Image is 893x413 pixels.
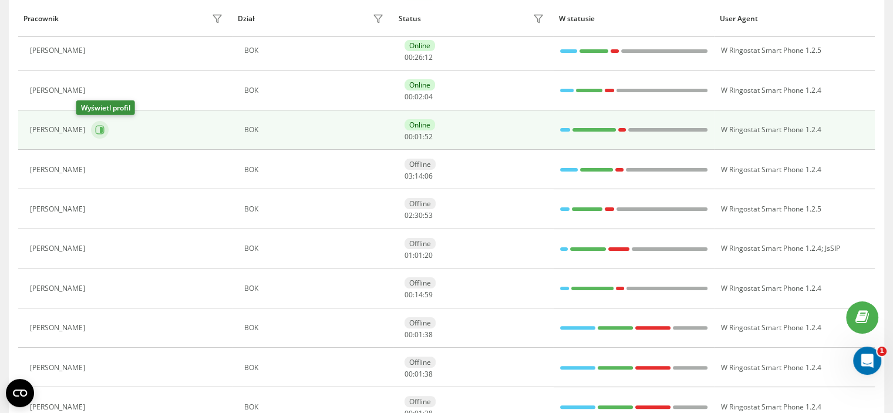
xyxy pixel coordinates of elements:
div: : : [405,211,433,220]
div: BOK [244,166,387,174]
span: 00 [405,290,413,300]
span: 52 [424,132,433,142]
div: [PERSON_NAME] [30,364,88,372]
div: Status [399,15,421,23]
div: BOK [244,126,387,134]
span: 53 [424,210,433,220]
span: 00 [405,369,413,379]
span: 26 [415,52,423,62]
span: 01 [405,250,413,260]
span: 14 [415,290,423,300]
div: Offline [405,198,436,209]
span: W Ringostat Smart Phone 1.2.4 [720,243,821,253]
div: BOK [244,244,387,253]
div: Online [405,79,435,90]
div: Online [405,119,435,130]
div: : : [405,331,433,339]
span: W Ringostat Smart Phone 1.2.4 [720,323,821,333]
div: [PERSON_NAME] [30,46,88,55]
span: 30 [415,210,423,220]
div: : : [405,53,433,62]
span: W Ringostat Smart Phone 1.2.5 [720,204,821,214]
span: 1 [877,347,887,356]
button: Open CMP widget [6,379,34,407]
div: Offline [405,238,436,249]
iframe: Intercom live chat [853,347,881,375]
div: BOK [244,403,387,411]
div: BOK [244,205,387,213]
div: [PERSON_NAME] [30,324,88,332]
div: : : [405,251,433,260]
span: 00 [405,132,413,142]
div: [PERSON_NAME] [30,166,88,174]
span: 02 [405,210,413,220]
span: W Ringostat Smart Phone 1.2.5 [720,45,821,55]
span: JsSIP [824,243,840,253]
div: Dział [238,15,254,23]
div: BOK [244,324,387,332]
span: 20 [424,250,433,260]
span: 01 [415,330,423,340]
span: 02 [415,92,423,102]
div: Pracownik [23,15,59,23]
div: [PERSON_NAME] [30,244,88,253]
span: W Ringostat Smart Phone 1.2.4 [720,283,821,293]
div: : : [405,93,433,101]
span: 38 [424,330,433,340]
div: [PERSON_NAME] [30,126,88,134]
span: 12 [424,52,433,62]
span: 01 [415,132,423,142]
div: [PERSON_NAME] [30,403,88,411]
span: 04 [424,92,433,102]
div: [PERSON_NAME] [30,284,88,293]
div: : : [405,370,433,378]
span: W Ringostat Smart Phone 1.2.4 [720,402,821,412]
span: 00 [405,92,413,102]
div: Offline [405,277,436,288]
span: W Ringostat Smart Phone 1.2.4 [720,362,821,372]
span: 01 [415,369,423,379]
div: : : [405,133,433,141]
div: Offline [405,317,436,328]
div: Wyświetl profil [76,100,135,115]
div: W statusie [559,15,709,23]
span: 59 [424,290,433,300]
div: : : [405,172,433,180]
div: : : [405,291,433,299]
div: BOK [244,86,387,95]
span: 03 [405,171,413,181]
span: 01 [415,250,423,260]
span: 06 [424,171,433,181]
span: 00 [405,330,413,340]
div: User Agent [720,15,870,23]
span: 38 [424,369,433,379]
div: Offline [405,357,436,368]
span: 14 [415,171,423,181]
span: W Ringostat Smart Phone 1.2.4 [720,164,821,174]
div: [PERSON_NAME] [30,205,88,213]
div: Offline [405,159,436,170]
div: [PERSON_NAME] [30,86,88,95]
span: 00 [405,52,413,62]
div: BOK [244,364,387,372]
div: BOK [244,46,387,55]
div: BOK [244,284,387,293]
span: W Ringostat Smart Phone 1.2.4 [720,85,821,95]
span: W Ringostat Smart Phone 1.2.4 [720,125,821,135]
div: Offline [405,396,436,407]
div: Online [405,40,435,51]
